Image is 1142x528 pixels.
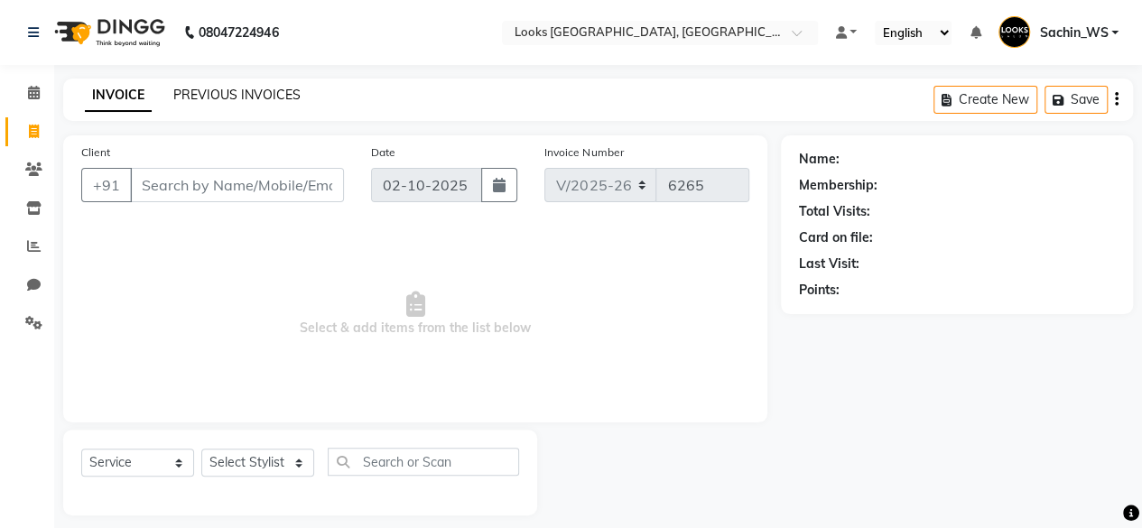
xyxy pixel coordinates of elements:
[799,202,870,221] div: Total Visits:
[328,448,519,476] input: Search or Scan
[799,150,840,169] div: Name:
[799,228,873,247] div: Card on file:
[544,144,623,161] label: Invoice Number
[371,144,395,161] label: Date
[199,7,278,58] b: 08047224946
[46,7,170,58] img: logo
[173,87,301,103] a: PREVIOUS INVOICES
[81,168,132,202] button: +91
[998,16,1030,48] img: Sachin_WS
[81,224,749,404] span: Select & add items from the list below
[799,281,840,300] div: Points:
[130,168,344,202] input: Search by Name/Mobile/Email/Code
[933,86,1037,114] button: Create New
[1039,23,1108,42] span: Sachin_WS
[81,144,110,161] label: Client
[85,79,152,112] a: INVOICE
[799,176,877,195] div: Membership:
[1045,86,1108,114] button: Save
[799,255,859,273] div: Last Visit:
